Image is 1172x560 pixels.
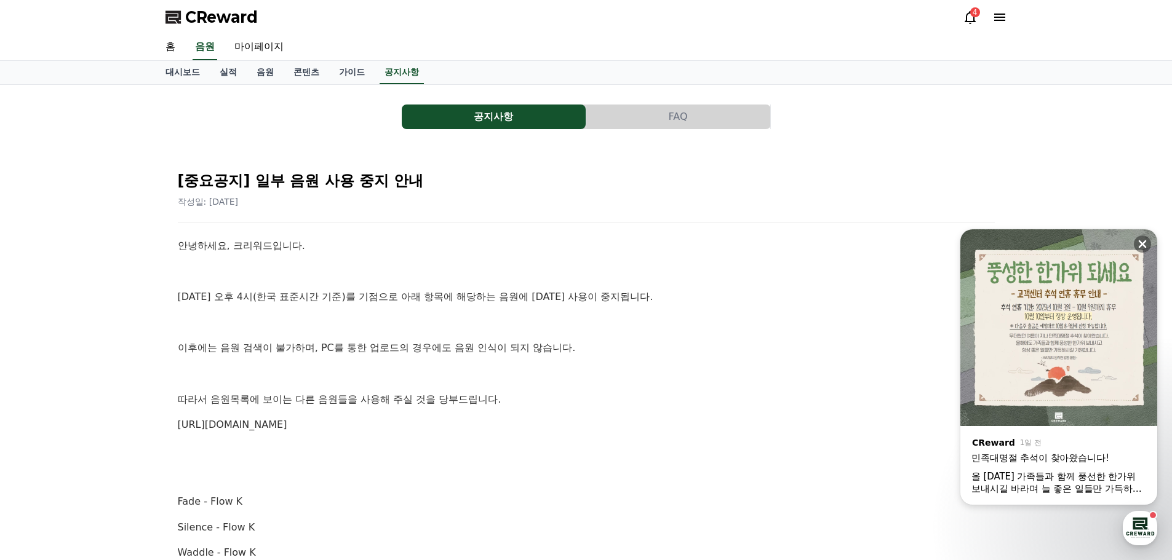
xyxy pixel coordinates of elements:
p: Silence - Flow K [178,519,995,535]
a: 음원 [247,61,284,84]
button: FAQ [586,105,770,129]
a: [URL][DOMAIN_NAME] [178,419,287,430]
a: FAQ [586,105,771,129]
a: 홈 [156,34,185,60]
span: 설정 [190,408,205,418]
button: 공지사항 [402,105,586,129]
p: 이후에는 음원 검색이 불가하며, PC를 통한 업로드의 경우에도 음원 인식이 되지 않습니다. [178,340,995,356]
h2: [중요공지] 일부 음원 사용 중지 안내 [178,171,995,191]
p: [DATE] 오후 4시(한국 표준시간 기준)를 기점으로 아래 항목에 해당하는 음원에 [DATE] 사용이 중지됩니다. [178,289,995,305]
p: 따라서 음원목록에 보이는 다른 음원들을 사용해 주실 것을 당부드립니다. [178,392,995,408]
span: 홈 [39,408,46,418]
a: 대시보드 [156,61,210,84]
a: 실적 [210,61,247,84]
p: 안녕하세요, 크리워드입니다. [178,238,995,254]
span: 대화 [113,409,127,419]
a: 대화 [81,390,159,420]
a: 홈 [4,390,81,420]
a: 설정 [159,390,236,420]
a: 공지사항 [380,61,424,84]
span: CReward [185,7,258,27]
a: 4 [963,10,978,25]
a: 마이페이지 [225,34,293,60]
a: 콘텐츠 [284,61,329,84]
span: 작성일: [DATE] [178,197,239,207]
div: 4 [970,7,980,17]
a: 음원 [193,34,217,60]
a: CReward [165,7,258,27]
a: 가이드 [329,61,375,84]
p: Fade - Flow K [178,494,995,510]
